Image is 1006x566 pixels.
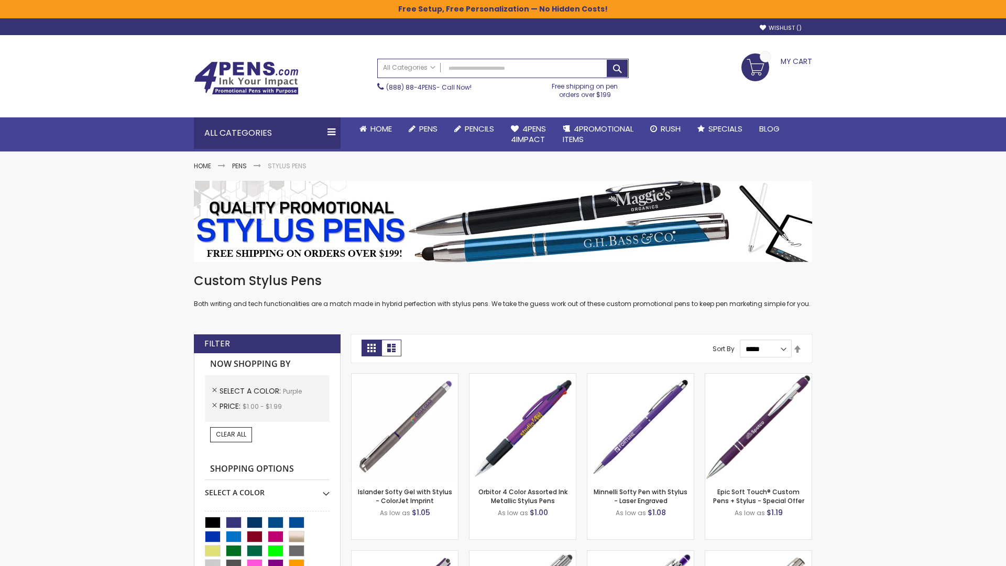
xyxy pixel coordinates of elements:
[358,487,452,505] a: Islander Softy Gel with Stylus - ColorJet Imprint
[400,117,446,140] a: Pens
[446,117,502,140] a: Pencils
[243,402,282,411] span: $1.00 - $1.99
[465,123,494,134] span: Pencils
[216,430,246,439] span: Clear All
[689,117,751,140] a: Specials
[469,374,576,480] img: Orbitor 4 Color Assorted Ink Metallic Stylus Pens-Purple
[735,508,765,517] span: As low as
[283,387,302,396] span: Purple
[759,123,780,134] span: Blog
[205,458,330,481] strong: Shopping Options
[386,83,472,92] span: - Call Now!
[380,508,410,517] span: As low as
[708,123,742,134] span: Specials
[205,480,330,498] div: Select A Color
[705,374,812,480] img: 4P-MS8B-Purple
[232,161,247,170] a: Pens
[541,78,629,99] div: Free shipping on pen orders over $199
[705,373,812,382] a: 4P-MS8B-Purple
[713,487,804,505] a: Epic Soft Touch® Custom Pens + Stylus - Special Offer
[386,83,436,92] a: (888) 88-4PENS
[705,550,812,559] a: Tres-Chic Touch Pen - Standard Laser-Purple
[204,338,230,350] strong: Filter
[760,24,802,32] a: Wishlist
[530,507,548,518] span: $1.00
[587,373,694,382] a: Minnelli Softy Pen with Stylus - Laser Engraved-Purple
[268,161,307,170] strong: Stylus Pens
[352,374,458,480] img: Islander Softy Gel with Stylus - ColorJet Imprint-Purple
[767,507,783,518] span: $1.19
[661,123,681,134] span: Rush
[352,550,458,559] a: Avendale Velvet Touch Stylus Gel Pen-Purple
[469,373,576,382] a: Orbitor 4 Color Assorted Ink Metallic Stylus Pens-Purple
[648,507,666,518] span: $1.08
[587,374,694,480] img: Minnelli Softy Pen with Stylus - Laser Engraved-Purple
[713,344,735,353] label: Sort By
[205,353,330,375] strong: Now Shopping by
[751,117,788,140] a: Blog
[498,508,528,517] span: As low as
[370,123,392,134] span: Home
[383,63,435,72] span: All Categories
[642,117,689,140] a: Rush
[412,507,430,518] span: $1.05
[511,123,546,145] span: 4Pens 4impact
[616,508,646,517] span: As low as
[194,273,812,309] div: Both writing and tech functionalities are a match made in hybrid perfection with stylus pens. We ...
[469,550,576,559] a: Tres-Chic with Stylus Metal Pen - Standard Laser-Purple
[194,181,812,262] img: Stylus Pens
[594,487,687,505] a: Minnelli Softy Pen with Stylus - Laser Engraved
[194,161,211,170] a: Home
[220,401,243,411] span: Price
[194,117,341,149] div: All Categories
[351,117,400,140] a: Home
[554,117,642,151] a: 4PROMOTIONALITEMS
[210,427,252,442] a: Clear All
[194,61,299,95] img: 4Pens Custom Pens and Promotional Products
[220,386,283,396] span: Select A Color
[563,123,633,145] span: 4PROMOTIONAL ITEMS
[419,123,438,134] span: Pens
[502,117,554,151] a: 4Pens4impact
[194,273,812,289] h1: Custom Stylus Pens
[378,59,441,77] a: All Categories
[362,340,381,356] strong: Grid
[478,487,567,505] a: Orbitor 4 Color Assorted Ink Metallic Stylus Pens
[352,373,458,382] a: Islander Softy Gel with Stylus - ColorJet Imprint-Purple
[587,550,694,559] a: Phoenix Softy with Stylus Pen - Laser-Purple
